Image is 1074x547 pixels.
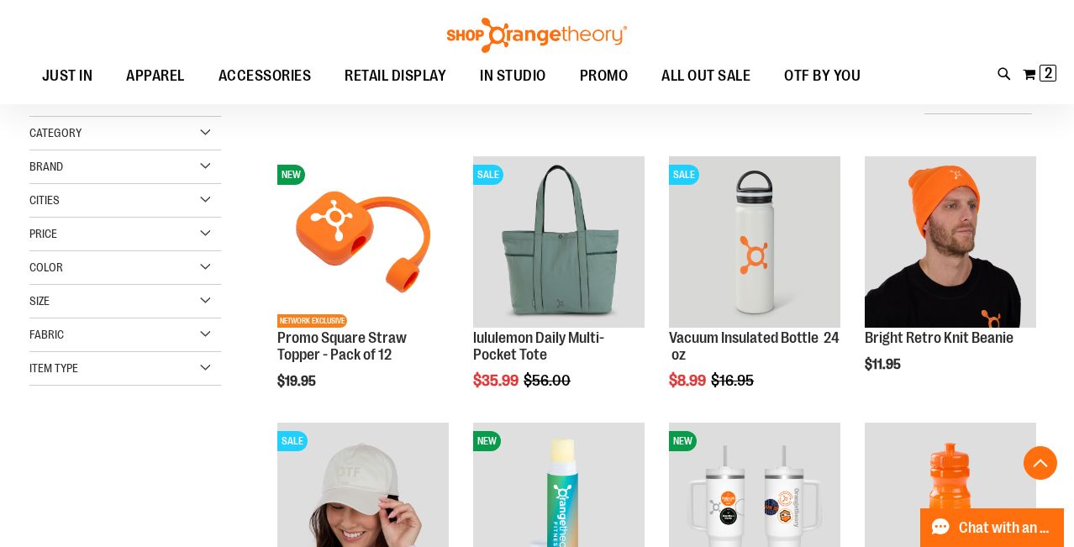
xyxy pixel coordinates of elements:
img: Shop Orangetheory [445,18,629,53]
span: Size [29,294,50,308]
span: $35.99 [473,372,521,389]
a: Bright Retro Knit Beanie [865,329,1013,346]
img: Bright Retro Knit Beanie [865,156,1036,328]
span: 2 [1045,65,1052,82]
a: Bright Retro Knit Beanie [865,156,1036,330]
span: $56.00 [524,372,573,389]
a: Promo Square Straw Topper - Pack of 12 [277,329,407,363]
img: Vacuum Insulated Bottle 24 oz [669,156,840,328]
span: Cities [29,193,60,207]
span: NEW [277,165,305,185]
span: ALL OUT SALE [661,57,750,95]
a: lululemon Daily Multi-Pocket ToteSALE [473,156,645,330]
span: Fabric [29,328,64,341]
img: Promo Square Straw Topper - Pack of 12 [277,156,449,328]
span: SALE [277,431,308,451]
span: $16.95 [711,372,756,389]
span: NEW [669,431,697,451]
span: RETAIL DISPLAY [345,57,446,95]
span: $19.95 [277,374,319,389]
span: JUST IN [42,57,93,95]
span: OTF BY YOU [784,57,861,95]
a: Promo Square Straw Topper - Pack of 12NEWNETWORK EXCLUSIVE [277,156,449,330]
div: product [661,148,849,431]
div: product [856,148,1045,415]
span: SALE [473,165,503,185]
span: SALE [669,165,699,185]
button: Chat with an Expert [920,508,1065,547]
span: NEW [473,431,501,451]
span: $11.95 [865,357,903,372]
span: Category [29,126,82,139]
span: IN STUDIO [480,57,546,95]
span: Brand [29,160,63,173]
button: Back To Top [1024,446,1057,480]
a: Vacuum Insulated Bottle 24 ozSALE [669,156,840,330]
span: NETWORK EXCLUSIVE [277,314,347,328]
span: $8.99 [669,372,708,389]
span: ACCESSORIES [218,57,312,95]
span: Price [29,227,57,240]
span: Chat with an Expert [959,520,1054,536]
span: APPAREL [126,57,185,95]
span: Item Type [29,361,78,375]
span: PROMO [580,57,629,95]
div: product [465,148,653,431]
div: product [269,148,457,431]
img: lululemon Daily Multi-Pocket Tote [473,156,645,328]
a: lululemon Daily Multi-Pocket Tote [473,329,604,363]
a: Vacuum Insulated Bottle 24 oz [669,329,840,363]
span: Color [29,260,63,274]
